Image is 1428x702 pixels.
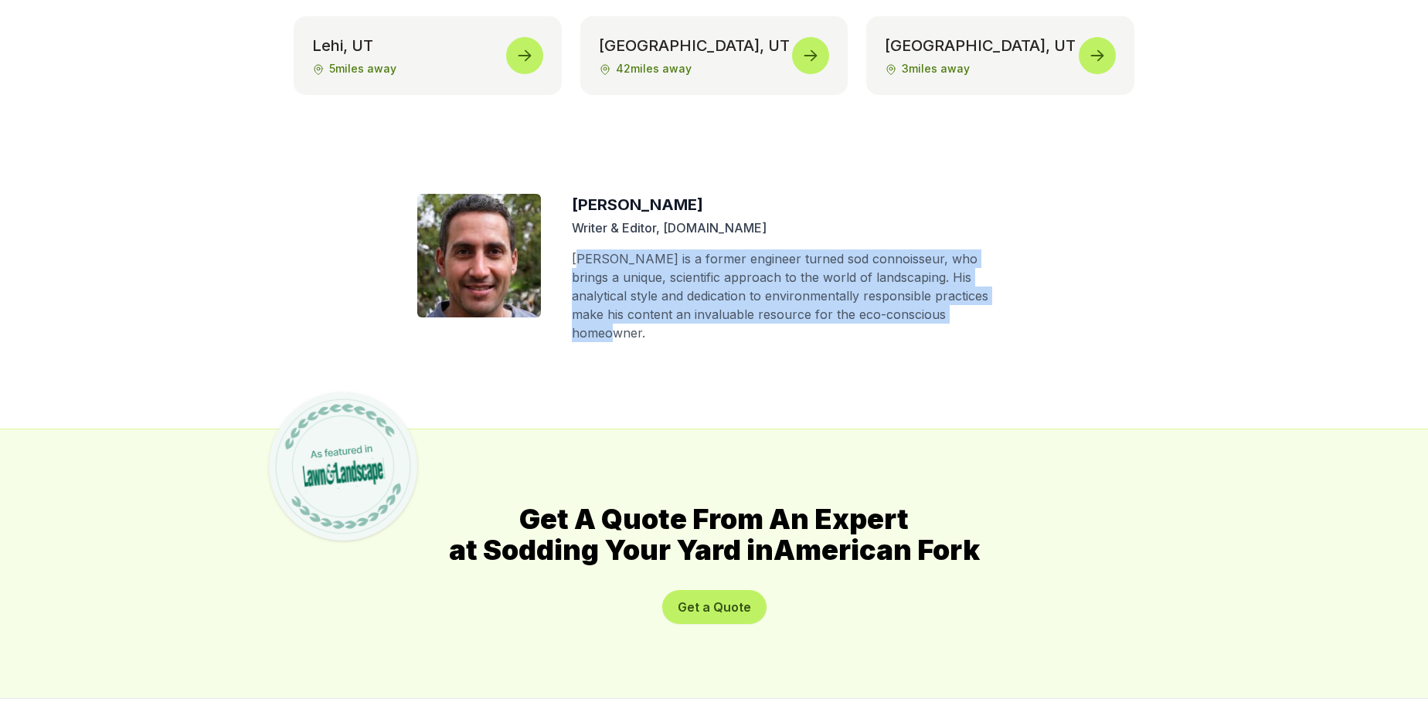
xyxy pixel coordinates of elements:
[599,61,830,76] span: 42 miles away
[294,16,562,95] a: Lehi, UT5miles away
[662,590,767,624] button: Get a Quote
[885,61,1116,76] span: 3 miles away
[261,385,424,548] img: Featured in Lawn & Landscape magazine badge
[572,219,1011,237] p: Writer & Editor, [DOMAIN_NAME]
[885,35,1116,56] strong: [GEOGRAPHIC_DATA] , UT
[572,198,1011,237] a: [PERSON_NAME]Writer & Editor, [DOMAIN_NAME]
[312,35,543,56] strong: Lehi , UT
[572,249,1011,342] p: [PERSON_NAME] is a former engineer turned sod connoisseur, who brings a unique, scientific approa...
[572,195,703,214] strong: [PERSON_NAME]
[599,35,830,56] strong: [GEOGRAPHIC_DATA] , UT
[312,61,543,76] span: 5 miles away
[294,504,1134,565] h2: Get A Quote From An Expert at Sodding Your Yard in American Fork
[866,16,1134,95] a: [GEOGRAPHIC_DATA], UT3miles away
[580,16,848,95] a: [GEOGRAPHIC_DATA], UT42miles away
